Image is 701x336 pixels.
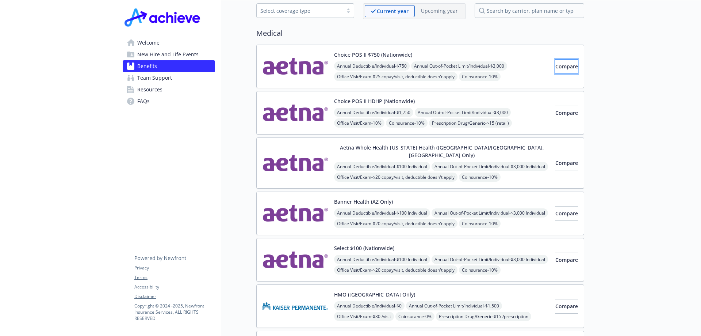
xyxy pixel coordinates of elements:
[334,265,457,275] span: Office Visit/Exam - $20 copay/visit, deductible doesn't apply
[123,60,215,72] a: Benefits
[555,210,578,217] span: Compare
[263,198,328,229] img: Aetna Inc carrier logo
[555,156,578,170] button: Compare
[334,208,430,218] span: Annual Deductible/Individual - $100 Individual
[334,173,457,182] span: Office Visit/Exam - $20 copay/visit, deductible doesn't apply
[334,219,457,228] span: Office Visit/Exam - $20 copay/visit, deductible doesn't apply
[415,108,511,117] span: Annual Out-of-Pocket Limit/Individual - $3,000
[459,265,501,275] span: Coinsurance - 10%
[334,118,384,128] span: Office Visit/Exam - 10%
[429,118,512,128] span: Prescription Drug/Generic - $15 (retail)
[334,301,405,310] span: Annual Deductible/Individual - $0
[260,7,339,15] div: Select coverage type
[263,291,328,322] img: Kaiser Permanente Insurance Company carrier logo
[134,303,215,321] p: Copyright © 2024 - 2025 , Newfront Insurance Services, ALL RIGHTS RESERVED
[137,60,157,72] span: Benefits
[475,3,584,18] input: search by carrier, plan name or type
[555,253,578,267] button: Compare
[137,72,172,84] span: Team Support
[555,303,578,310] span: Compare
[334,51,412,58] button: Choice POS II $750 (Nationwide)
[334,108,413,117] span: Annual Deductible/Individual - $1,750
[123,37,215,49] a: Welcome
[459,219,501,228] span: Coinsurance - 10%
[555,106,578,120] button: Compare
[432,162,548,171] span: Annual Out-of-Pocket Limit/Individual - $3,000 Individual
[263,51,328,82] img: Aetna Inc carrier logo
[123,84,215,95] a: Resources
[263,97,328,128] img: Aetna Inc carrier logo
[137,84,162,95] span: Resources
[555,109,578,116] span: Compare
[334,291,415,298] button: HMO ([GEOGRAPHIC_DATA] Only)
[334,61,410,71] span: Annual Deductible/Individual - $750
[256,28,584,39] h2: Medical
[334,97,415,105] button: Choice POS II HDHP (Nationwide)
[406,301,502,310] span: Annual Out-of-Pocket Limit/Individual - $1,500
[432,255,548,264] span: Annual Out-of-Pocket Limit/Individual - $3,000 Individual
[334,312,394,321] span: Office Visit/Exam - $30 /visit
[334,198,393,205] button: Banner Health (AZ Only)
[123,95,215,107] a: FAQs
[459,72,501,81] span: Coinsurance - 10%
[334,244,394,252] button: Select $100 (Nationwide)
[334,255,430,264] span: Annual Deductible/Individual - $100 Individual
[555,299,578,314] button: Compare
[555,63,578,70] span: Compare
[421,7,458,15] p: Upcoming year
[334,144,549,159] button: Aetna Whole Health [US_STATE] Health ([GEOGRAPHIC_DATA]/[GEOGRAPHIC_DATA], [GEOGRAPHIC_DATA] Only)
[555,59,578,74] button: Compare
[137,49,199,60] span: New Hire and Life Events
[334,72,457,81] span: Office Visit/Exam - $25 copay/visit, deductible doesn't apply
[134,274,215,281] a: Terms
[263,144,328,182] img: Aetna Inc carrier logo
[436,312,531,321] span: Prescription Drug/Generic - $15 /prescription
[555,206,578,221] button: Compare
[137,95,150,107] span: FAQs
[386,118,428,128] span: Coinsurance - 10%
[555,159,578,166] span: Compare
[459,173,501,182] span: Coinsurance - 10%
[555,256,578,263] span: Compare
[395,312,434,321] span: Coinsurance - 0%
[134,293,215,300] a: Disclaimer
[415,5,464,17] span: Upcoming year
[123,72,215,84] a: Team Support
[134,284,215,290] a: Accessibility
[432,208,548,218] span: Annual Out-of-Pocket Limit/Individual - $3,000 Individual
[411,61,507,71] span: Annual Out-of-Pocket Limit/Individual - $3,000
[334,162,430,171] span: Annual Deductible/Individual - $100 Individual
[123,49,215,60] a: New Hire and Life Events
[263,244,328,275] img: Aetna Inc carrier logo
[137,37,160,49] span: Welcome
[134,265,215,271] a: Privacy
[377,7,409,15] p: Current year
